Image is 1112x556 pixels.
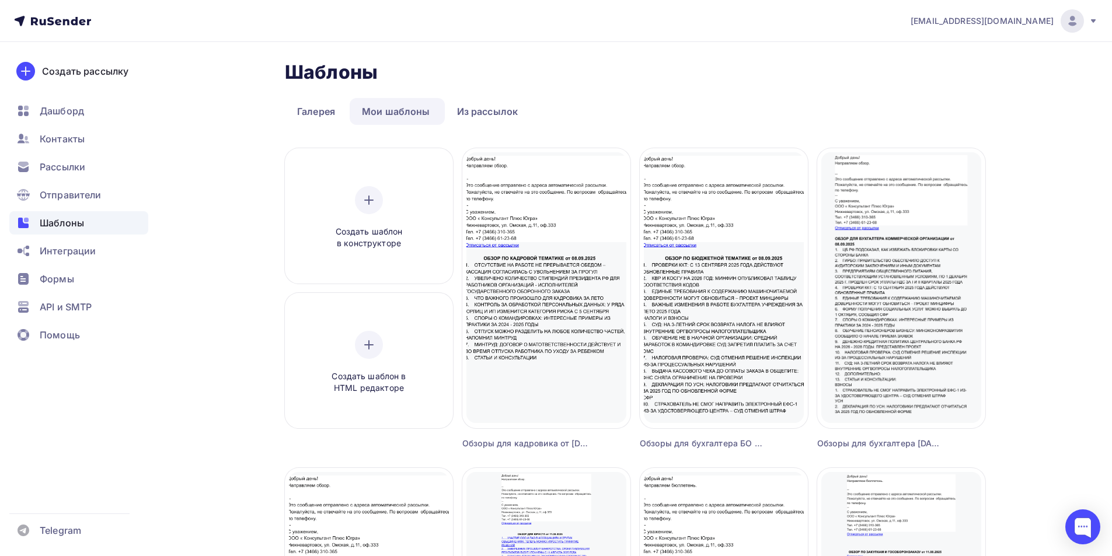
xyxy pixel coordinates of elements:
a: Из рассылок [445,98,531,125]
span: Шаблоны [40,216,84,230]
span: Создать шаблон в конструкторе [313,226,424,250]
span: Отправители [40,188,102,202]
h2: Шаблоны [285,61,378,84]
span: Контакты [40,132,85,146]
div: Обзоры для кадровика от [DATE] [462,438,588,449]
span: Дашборд [40,104,84,118]
a: Шаблоны [9,211,148,235]
a: [EMAIL_ADDRESS][DOMAIN_NAME] [911,9,1098,33]
span: Создать шаблон в HTML редакторе [313,370,424,394]
span: API и SMTP [40,300,92,314]
a: Рассылки [9,155,148,179]
a: Галерея [285,98,347,125]
span: Формы [40,272,74,286]
a: Отправители [9,183,148,207]
a: Мои шаблоны [350,98,442,125]
span: Помощь [40,328,80,342]
div: Обзоры для бухгалтера [DATE] [817,438,943,449]
div: Создать рассылку [42,64,128,78]
span: Telegram [40,523,81,537]
span: [EMAIL_ADDRESS][DOMAIN_NAME] [911,15,1054,27]
a: Формы [9,267,148,291]
span: Рассылки [40,160,85,174]
div: Обзоры для бухгалтера БО от [DATE] [640,438,766,449]
span: Интеграции [40,244,96,258]
a: Дашборд [9,99,148,123]
a: Контакты [9,127,148,151]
